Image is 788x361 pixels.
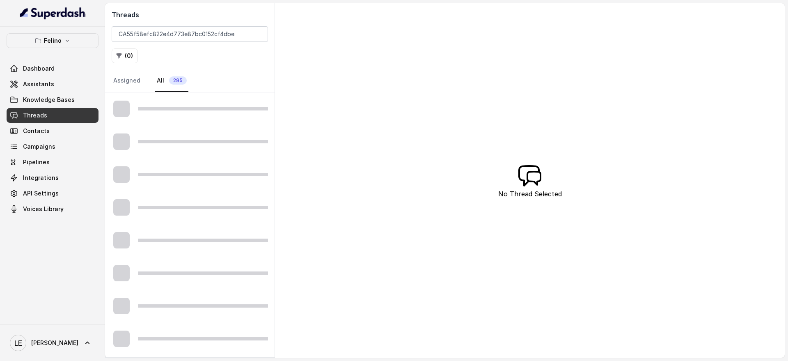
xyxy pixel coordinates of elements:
a: Pipelines [7,155,98,170]
a: Knowledge Bases [7,92,98,107]
a: Contacts [7,124,98,138]
p: No Thread Selected [498,189,562,199]
a: All295 [155,70,188,92]
a: Voices Library [7,202,98,216]
button: Felino [7,33,98,48]
span: Integrations [23,174,59,182]
img: light.svg [20,7,86,20]
button: (0) [112,48,138,63]
a: Assigned [112,70,142,92]
span: Threads [23,111,47,120]
p: Felino [44,36,62,46]
input: Search by Call ID or Phone Number [112,26,268,42]
span: Dashboard [23,64,55,73]
a: [PERSON_NAME] [7,331,98,354]
h2: Threads [112,10,268,20]
nav: Tabs [112,70,268,92]
span: API Settings [23,189,59,198]
a: API Settings [7,186,98,201]
span: Knowledge Bases [23,96,75,104]
a: Threads [7,108,98,123]
span: Voices Library [23,205,64,213]
span: Pipelines [23,158,50,166]
a: Dashboard [7,61,98,76]
text: LE [14,339,22,347]
a: Integrations [7,170,98,185]
a: Assistants [7,77,98,92]
span: [PERSON_NAME] [31,339,78,347]
span: Assistants [23,80,54,88]
span: Campaigns [23,143,55,151]
span: 295 [169,76,187,85]
span: Contacts [23,127,50,135]
a: Campaigns [7,139,98,154]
